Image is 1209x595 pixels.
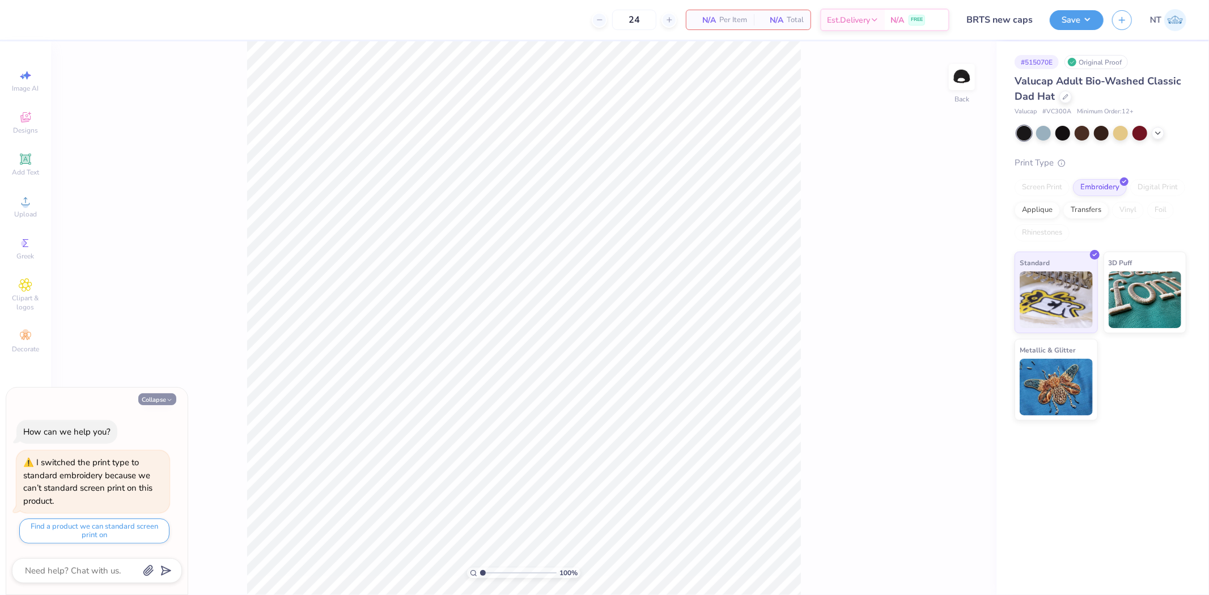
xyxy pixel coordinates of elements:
[19,518,169,543] button: Find a product we can standard screen print on
[1064,55,1128,69] div: Original Proof
[1015,202,1060,219] div: Applique
[1020,271,1093,328] img: Standard
[1015,55,1059,69] div: # 515070E
[1015,74,1181,103] span: Valucap Adult Bio-Washed Classic Dad Hat
[1109,271,1182,328] img: 3D Puff
[827,14,870,26] span: Est. Delivery
[1020,257,1050,269] span: Standard
[761,14,783,26] span: N/A
[1109,257,1132,269] span: 3D Puff
[693,14,716,26] span: N/A
[1015,179,1070,196] div: Screen Print
[612,10,656,30] input: – –
[1077,107,1134,117] span: Minimum Order: 12 +
[559,568,578,578] span: 100 %
[23,457,152,507] div: I switched the print type to standard embroidery because we can’t standard screen print on this p...
[1063,202,1109,219] div: Transfers
[23,426,111,437] div: How can we help you?
[1147,202,1174,219] div: Foil
[14,210,37,219] span: Upload
[1130,179,1185,196] div: Digital Print
[1015,107,1037,117] span: Valucap
[1150,14,1161,27] span: NT
[719,14,747,26] span: Per Item
[1042,107,1071,117] span: # VC300A
[958,8,1041,31] input: Untitled Design
[6,294,45,312] span: Clipart & logos
[1112,202,1144,219] div: Vinyl
[12,168,39,177] span: Add Text
[1164,9,1186,31] img: Nestor Talens
[890,14,904,26] span: N/A
[138,393,176,405] button: Collapse
[1020,359,1093,415] img: Metallic & Glitter
[12,84,39,93] span: Image AI
[1015,156,1186,169] div: Print Type
[955,94,969,104] div: Back
[1050,10,1104,30] button: Save
[1150,9,1186,31] a: NT
[1015,224,1070,241] div: Rhinestones
[13,126,38,135] span: Designs
[787,14,804,26] span: Total
[911,16,923,24] span: FREE
[1020,344,1076,356] span: Metallic & Glitter
[951,66,973,88] img: Back
[17,252,35,261] span: Greek
[12,345,39,354] span: Decorate
[1073,179,1127,196] div: Embroidery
